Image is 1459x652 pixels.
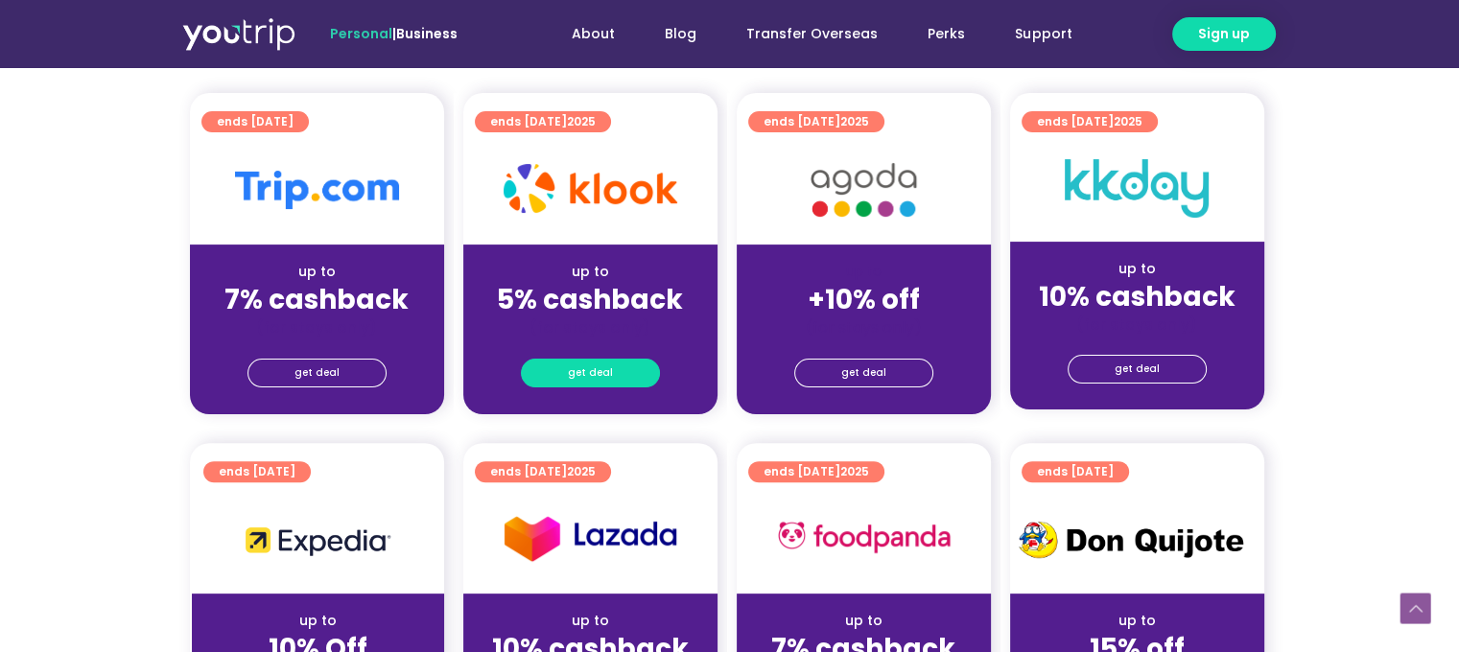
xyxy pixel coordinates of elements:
a: Sign up [1172,17,1276,51]
span: 2025 [840,463,869,479]
span: ends [DATE] [1037,111,1142,132]
span: 2025 [567,463,596,479]
span: get deal [841,360,886,386]
a: ends [DATE]2025 [748,111,884,132]
span: ends [DATE] [219,461,295,482]
span: Sign up [1198,24,1250,44]
span: 2025 [1114,113,1142,129]
a: ends [DATE] [1022,461,1129,482]
a: Business [396,24,458,43]
a: get deal [1068,355,1207,384]
strong: 10% cashback [1039,278,1235,315]
span: 2025 [567,113,596,129]
span: get deal [1115,356,1160,383]
div: up to [752,611,976,631]
span: ends [DATE] [490,461,596,482]
div: (for stays only) [752,317,976,338]
strong: 5% cashback [497,281,683,318]
div: up to [207,611,429,631]
span: ends [DATE] [1037,461,1114,482]
strong: +10% off [808,281,920,318]
div: up to [205,262,429,282]
span: get deal [568,360,613,386]
span: ends [DATE] [490,111,596,132]
div: up to [479,611,702,631]
a: About [547,16,640,52]
a: Perks [903,16,990,52]
div: up to [1025,611,1249,631]
span: 2025 [840,113,869,129]
span: Personal [330,24,392,43]
a: get deal [521,359,660,387]
span: | [330,24,458,43]
div: up to [1025,259,1249,279]
div: (for stays only) [205,317,429,338]
a: ends [DATE]2025 [748,461,884,482]
span: ends [DATE] [764,111,869,132]
div: (for stays only) [1025,314,1249,335]
a: ends [DATE]2025 [1022,111,1158,132]
a: get deal [794,359,933,387]
a: ends [DATE] [201,111,309,132]
nav: Menu [509,16,1096,52]
a: Transfer Overseas [721,16,903,52]
span: get deal [294,360,340,386]
a: Support [990,16,1096,52]
a: ends [DATE]2025 [475,461,611,482]
a: Blog [640,16,721,52]
div: up to [479,262,702,282]
span: ends [DATE] [764,461,869,482]
span: ends [DATE] [217,111,294,132]
span: up to [846,262,882,281]
a: ends [DATE]2025 [475,111,611,132]
a: get deal [247,359,387,387]
strong: 7% cashback [224,281,409,318]
div: (for stays only) [479,317,702,338]
a: ends [DATE] [203,461,311,482]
